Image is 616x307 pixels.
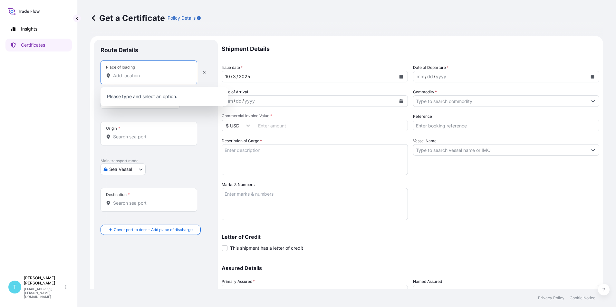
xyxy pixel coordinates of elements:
[413,278,442,285] label: Named Assured
[106,192,130,197] div: Destination
[570,295,595,301] p: Cookie Notice
[24,287,64,299] p: [EMAIL_ADDRESS][PERSON_NAME][DOMAIN_NAME]
[231,73,232,80] div: /
[113,200,189,206] input: Destination
[225,73,231,80] div: month,
[222,278,255,285] span: Primary Assured
[106,126,120,131] div: Origin
[103,89,226,104] p: Please type and select an option.
[587,71,598,82] button: Calendar
[101,158,211,163] p: Main transport mode
[242,97,244,105] div: /
[90,13,165,23] p: Get a Certificate
[396,96,406,106] button: Calendar
[106,65,135,70] div: Place of loading
[538,295,564,301] p: Privacy Policy
[413,89,437,95] label: Commodity
[413,138,437,144] label: Vessel Name
[413,95,587,107] input: Type to search commodity
[235,97,242,105] div: day,
[413,120,599,131] input: Enter booking reference
[435,73,447,80] div: year,
[416,73,425,80] div: month,
[101,46,138,54] p: Route Details
[413,64,448,71] span: Date of Departure
[434,73,435,80] div: /
[101,87,228,106] div: Show suggestions
[587,95,599,107] button: Show suggestions
[21,26,37,32] p: Insights
[222,138,262,144] label: Description of Cargo
[238,73,251,80] div: year,
[101,163,146,175] button: Select transport
[225,97,234,105] div: month,
[114,227,193,233] span: Cover port to door - Add place of discharge
[222,181,255,188] label: Marks & Numbers
[427,73,434,80] div: day,
[230,245,303,251] span: This shipment has a letter of credit
[413,113,432,120] label: Reference
[222,64,243,71] span: Issue date
[254,120,408,131] input: Enter amount
[425,73,427,80] div: /
[222,40,599,58] p: Shipment Details
[24,275,64,286] p: [PERSON_NAME] [PERSON_NAME]
[113,134,189,140] input: Origin
[222,113,408,118] span: Commercial Invoice Value
[109,166,132,172] span: Sea Vessel
[21,42,45,48] p: Certificates
[225,287,277,294] span: Select a primary assured
[396,71,406,82] button: Calendar
[168,15,196,21] p: Policy Details
[236,73,238,80] div: /
[232,73,236,80] div: day,
[413,144,587,156] input: Type to search vessel name or IMO
[587,144,599,156] button: Show suggestions
[244,97,255,105] div: year,
[13,284,17,290] span: T
[222,234,599,239] p: Letter of Credit
[113,72,189,79] input: Place of loading
[234,97,235,105] div: /
[222,265,599,271] p: Assured Details
[222,89,248,95] span: Date of Arrival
